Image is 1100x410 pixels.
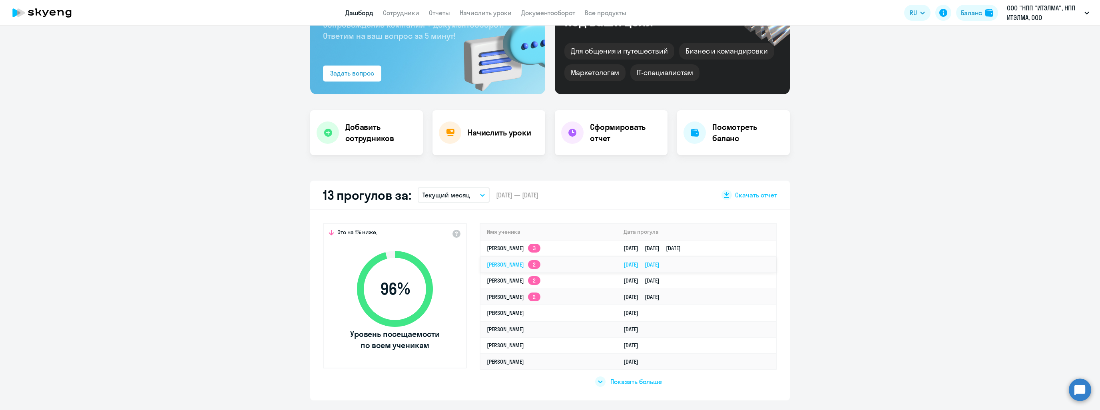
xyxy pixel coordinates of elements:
h2: 13 прогулов за: [323,187,411,203]
span: Это на 1% ниже, [337,229,377,238]
p: Текущий месяц [422,190,470,200]
a: Все продукты [585,9,626,17]
a: [PERSON_NAME]3 [487,245,540,252]
img: balance [985,9,993,17]
th: Имя ученика [480,224,617,240]
div: Курсы английского под ваши цели [564,1,701,28]
div: IT-специалистам [630,64,699,81]
button: ООО "НПП "ИТЭЛМА", НПП ИТЭЛМА, ООО [1003,3,1093,22]
a: Отчеты [429,9,450,17]
a: [DATE][DATE] [624,293,666,301]
span: Уровень посещаемости по всем ученикам [349,328,441,351]
a: [PERSON_NAME]2 [487,261,540,268]
a: [DATE][DATE] [624,277,666,284]
a: Сотрудники [383,9,419,17]
th: Дата прогула [617,224,776,240]
span: [DATE] — [DATE] [496,191,538,199]
h4: Посмотреть баланс [712,121,783,144]
div: Для общения и путешествий [564,43,674,60]
span: Скачать отчет [735,191,777,199]
app-skyeng-badge: 2 [528,276,540,285]
button: Балансbalance [956,5,998,21]
span: 96 % [349,279,441,299]
img: bg-img [452,4,545,94]
div: Баланс [961,8,982,18]
app-skyeng-badge: 2 [528,260,540,269]
h4: Добавить сотрудников [345,121,416,144]
button: Текущий месяц [418,187,490,203]
a: [PERSON_NAME] [487,309,524,316]
app-skyeng-badge: 3 [528,244,540,253]
a: [DATE] [624,342,645,349]
a: [PERSON_NAME]2 [487,277,540,284]
span: RU [910,8,917,18]
p: ООО "НПП "ИТЭЛМА", НПП ИТЭЛМА, ООО [1007,3,1081,22]
a: [PERSON_NAME]2 [487,293,540,301]
a: [DATE] [624,309,645,316]
h4: Начислить уроки [468,127,531,138]
a: [PERSON_NAME] [487,358,524,365]
a: [DATE] [624,326,645,333]
h4: Сформировать отчет [590,121,661,144]
a: [PERSON_NAME] [487,326,524,333]
a: Дашборд [345,9,373,17]
a: [PERSON_NAME] [487,342,524,349]
a: [DATE] [624,358,645,365]
app-skyeng-badge: 2 [528,293,540,301]
button: RU [904,5,931,21]
div: Бизнес и командировки [679,43,774,60]
div: Маркетологам [564,64,626,81]
button: Задать вопрос [323,66,381,82]
a: [DATE][DATE][DATE] [624,245,687,252]
a: Начислить уроки [460,9,512,17]
div: Задать вопрос [330,68,374,78]
a: [DATE][DATE] [624,261,666,268]
a: Документооборот [521,9,575,17]
span: Показать больше [610,377,662,386]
